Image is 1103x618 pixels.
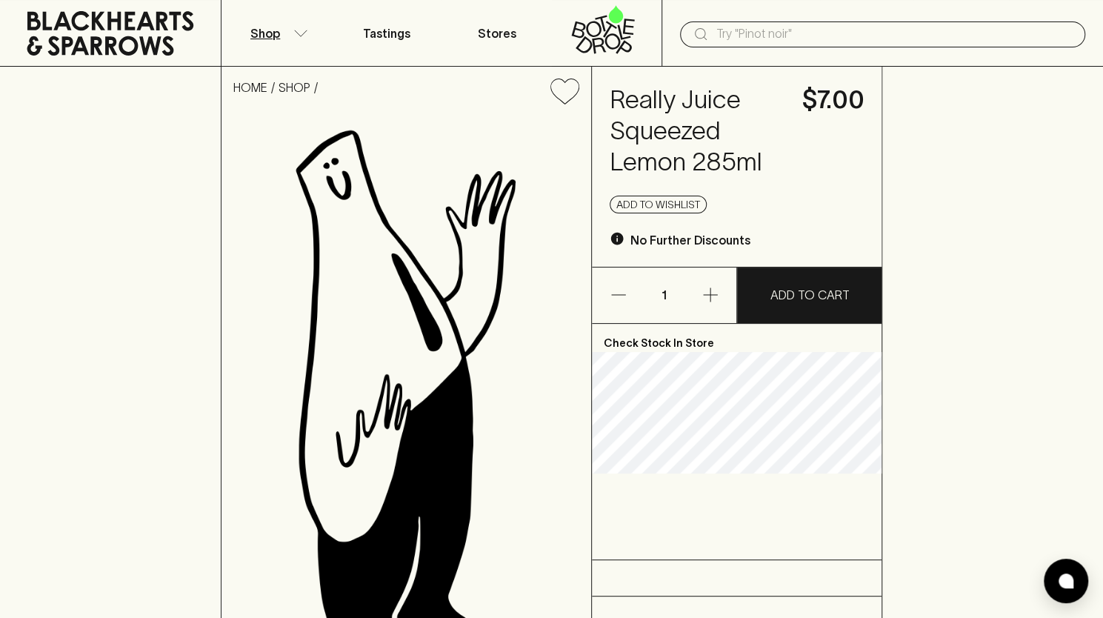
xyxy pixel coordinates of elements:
p: ADD TO CART [770,286,849,304]
p: Shop [250,24,280,42]
p: Check Stock In Store [592,324,882,352]
p: 1 [647,268,682,323]
h4: Really Juice Squeezed Lemon 285ml [610,84,784,178]
a: HOME [233,81,267,94]
img: bubble-icon [1059,574,1073,588]
a: SHOP [279,81,310,94]
button: Add to wishlist [610,196,707,213]
p: No Further Discounts [630,231,750,249]
button: ADD TO CART [737,268,882,323]
h4: $7.00 [802,84,864,116]
p: Stores [477,24,516,42]
button: Add to wishlist [544,73,585,110]
p: Tastings [363,24,410,42]
input: Try "Pinot noir" [716,22,1073,46]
